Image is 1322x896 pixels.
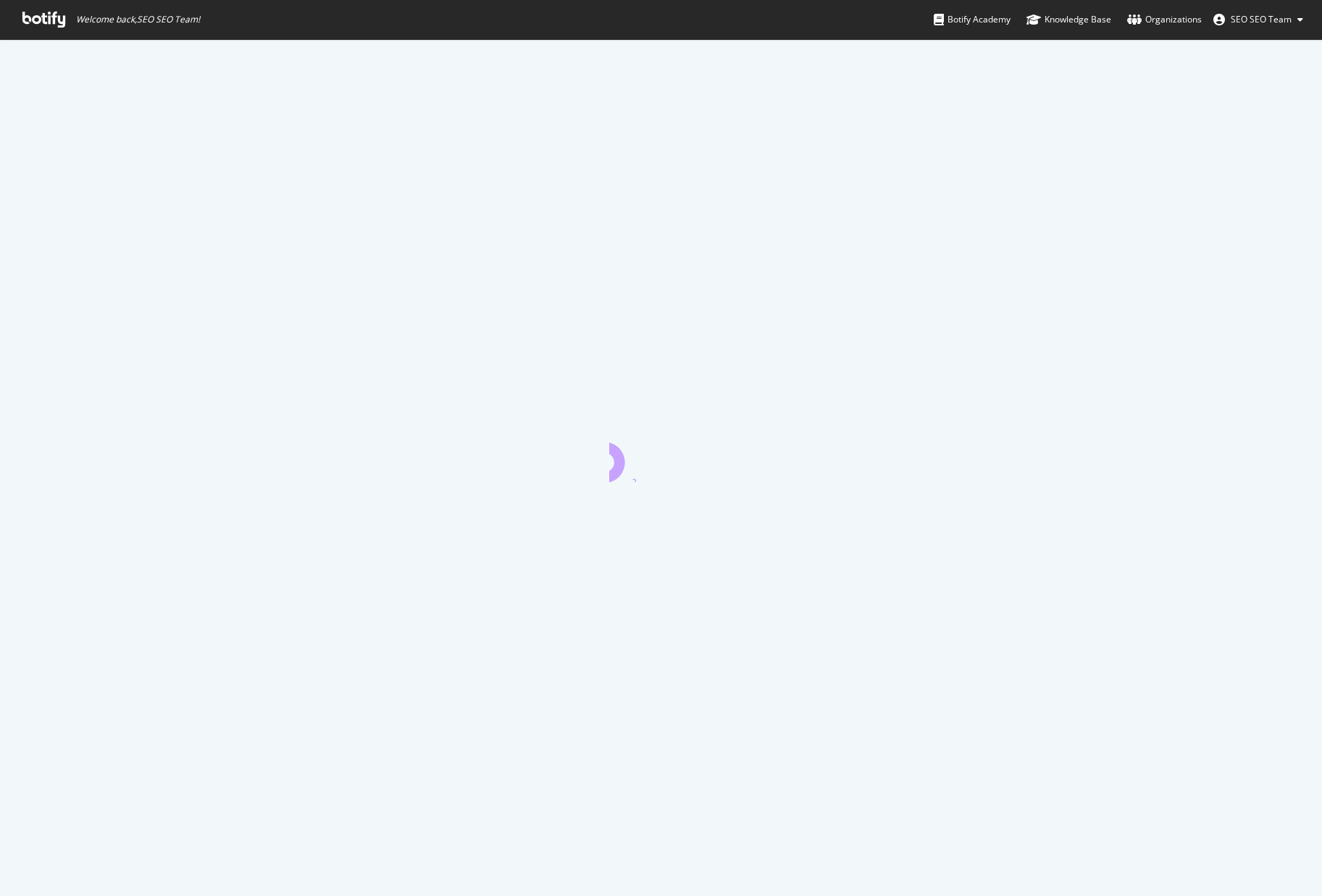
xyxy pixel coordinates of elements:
[934,12,1011,27] div: Botify Academy
[1202,8,1315,31] button: SEO SEO Team
[1231,13,1292,25] span: SEO SEO Team
[1127,12,1202,27] div: Organizations
[76,14,200,25] span: Welcome back, SEO SEO Team !
[1026,12,1111,27] div: Knowledge Base
[609,430,714,482] div: animation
